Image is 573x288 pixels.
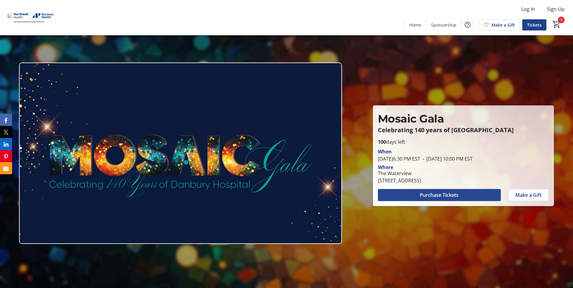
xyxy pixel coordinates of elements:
[527,22,542,28] span: Tickets
[378,138,549,146] p: days left
[420,191,459,199] span: Purchase Tickets
[420,155,427,162] span: -
[378,127,549,133] p: Celebrating 140 years of [GEOGRAPHIC_DATA]
[462,19,474,31] button: Help
[547,5,565,13] span: Sign Up
[426,19,461,30] a: Sponsorship
[431,22,456,28] span: Sponsorship
[378,155,420,162] span: [DATE] 6:30 PM EST
[409,22,421,28] span: Home
[479,19,520,30] a: Make a Gift
[515,191,542,199] span: Make a Gift
[378,148,392,155] div: When
[19,62,342,244] img: Campaign CTA Media Photo
[551,19,562,30] button: Cart
[508,189,549,201] button: Make a Gift
[378,112,444,125] span: Mosaic Gala
[378,139,386,145] span: 100
[542,4,569,14] button: Sign Up
[378,165,393,170] div: Where
[404,19,426,30] a: Home
[521,5,535,13] span: Log In
[378,189,501,201] button: Purchase Tickets
[378,177,421,184] div: [STREET_ADDRESS]
[522,19,546,30] a: Tickets
[491,22,515,28] span: Make a Gift
[4,2,57,33] img: Nuvance Health's Logo
[378,170,421,177] div: The Waterview
[517,4,540,14] button: Log In
[420,155,473,162] span: [DATE] 10:00 PM EST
